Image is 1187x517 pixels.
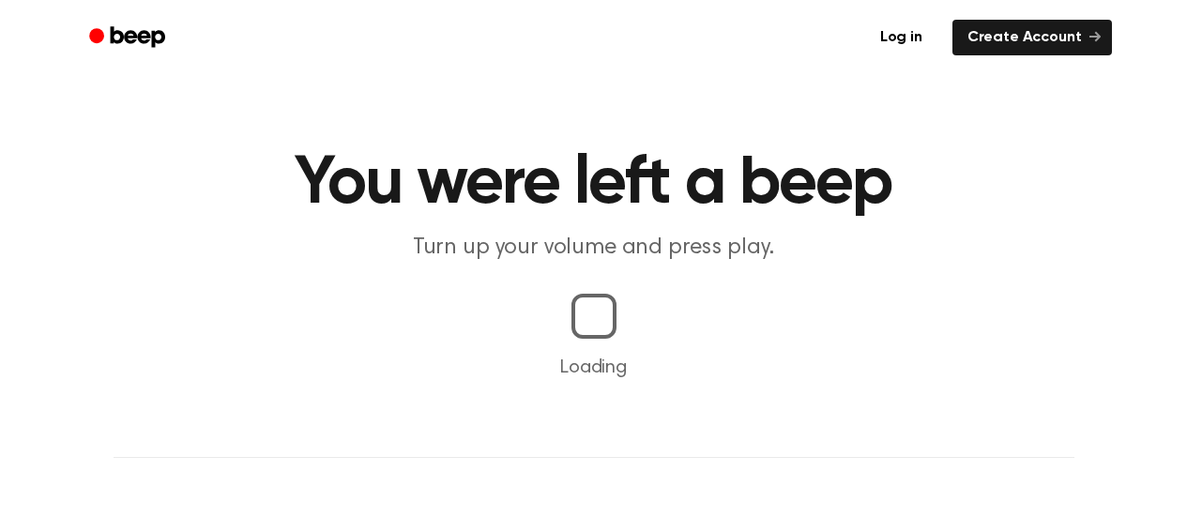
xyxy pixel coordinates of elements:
p: Loading [23,354,1164,382]
a: Beep [76,20,182,56]
a: Log in [861,16,941,59]
a: Create Account [952,20,1112,55]
h1: You were left a beep [114,150,1074,218]
p: Turn up your volume and press play. [234,233,954,264]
